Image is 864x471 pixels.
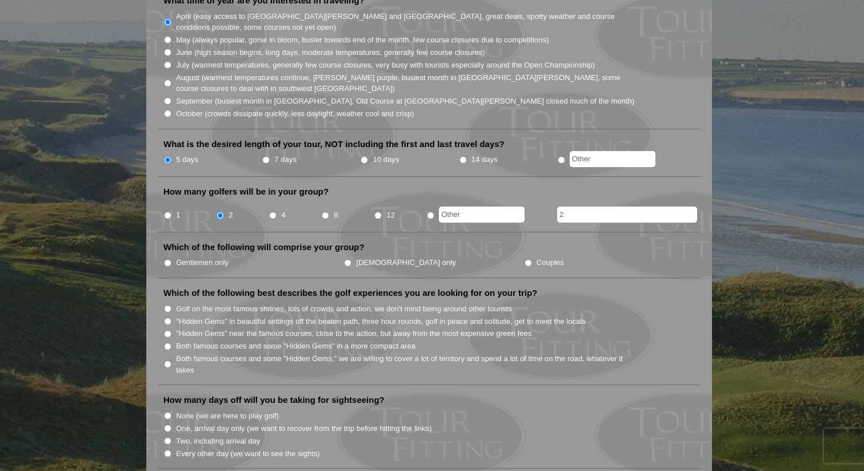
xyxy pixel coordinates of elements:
[176,108,414,120] label: October (crowds dissipate quickly, less daylight, weather cool and crisp)
[176,257,229,268] label: Gentlemen only
[176,328,531,339] label: "Hidden Gems" near the famous courses, close to the action, but away from the most expensive gree...
[471,154,498,165] label: 14 days
[176,11,635,33] label: April (easy access to [GEOGRAPHIC_DATA][PERSON_NAME] and [GEOGRAPHIC_DATA], great deals, spotty w...
[439,207,525,223] input: Other
[163,242,365,253] label: Which of the following will comprise your group?
[357,257,456,268] label: [DEMOGRAPHIC_DATA] only
[281,209,285,221] label: 4
[163,394,385,406] label: How many days off will you be taking for sightseeing?
[176,448,319,460] label: Every other day (we want to see the sights)
[176,209,180,221] label: 1
[176,341,415,352] label: Both famous courses and some "Hidden Gems" in a more compact area
[274,154,297,165] label: 7 days
[176,60,595,71] label: July (warmest temperatures, generally few course closures, very busy with tourists especially aro...
[176,47,485,58] label: June (high season begins, long days, moderate temperatures, generally few course closures)
[557,207,697,223] input: Additional non-golfers? Please specify #
[537,257,564,268] label: Couples
[176,72,635,94] label: August (warmest temperatures continue, [PERSON_NAME] purple, busiest month in [GEOGRAPHIC_DATA][P...
[334,209,338,221] label: 8
[176,96,634,107] label: September (busiest month in [GEOGRAPHIC_DATA], Old Course at [GEOGRAPHIC_DATA][PERSON_NAME] close...
[176,423,431,434] label: One, arrival day only (we want to recover from the trip before hitting the links)
[176,303,512,315] label: Golf on the most famous shrines, lots of crowds and action, we don't mind being around other tour...
[570,151,655,167] input: Other
[176,154,198,165] label: 5 days
[386,209,395,221] label: 12
[229,209,233,221] label: 2
[176,353,635,375] label: Both famous courses and some "Hidden Gems," we are willing to cover a lot of territory and spend ...
[176,436,260,447] label: Two, including arrival day
[176,316,586,327] label: "Hidden Gems" in beautiful settings off the beaten path, three hour rounds, golf in peace and sol...
[163,186,329,197] label: How many golfers will be in your group?
[163,138,505,150] label: What is the desired length of your tour, NOT including the first and last travel days?
[176,410,279,422] label: None (we are here to play golf)
[373,154,399,165] label: 10 days
[163,287,537,299] label: Which of the following best describes the golf experiences you are looking for on your trip?
[176,34,549,46] label: May (always popular, gorse in bloom, busier towards end of the month, few course closures due to ...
